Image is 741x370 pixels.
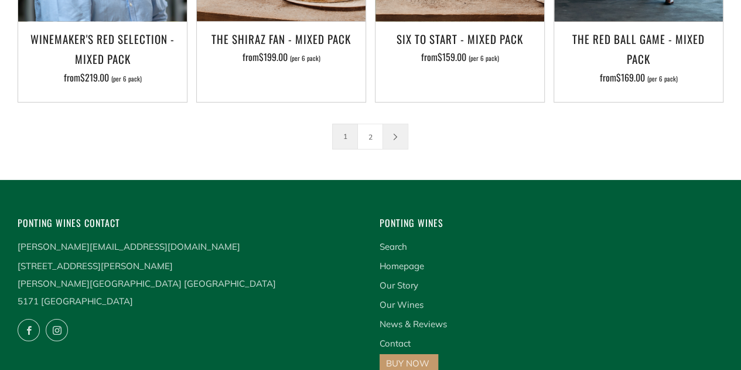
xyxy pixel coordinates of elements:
h3: Winemaker's Red Selection - Mixed Pack [24,29,181,69]
a: Six To Start - Mixed Pack from$159.00 (per 6 pack) [375,29,544,87]
h3: The Red Ball Game - Mixed Pack [560,29,717,69]
h4: Ponting Wines [380,215,724,231]
a: Homepage [380,260,424,271]
a: BUY NOW [386,358,429,369]
span: (per 6 pack) [647,76,678,82]
span: $169.00 [616,70,645,84]
span: (per 6 pack) [469,55,499,62]
a: 2 [358,124,383,149]
span: (per 6 pack) [111,76,142,82]
span: (per 6 pack) [290,55,320,62]
a: [PERSON_NAME][EMAIL_ADDRESS][DOMAIN_NAME] [18,241,240,252]
span: $199.00 [259,50,288,64]
p: [STREET_ADDRESS][PERSON_NAME] [PERSON_NAME][GEOGRAPHIC_DATA] [GEOGRAPHIC_DATA] 5171 [GEOGRAPHIC_D... [18,257,362,310]
a: Contact [380,338,411,349]
span: from [243,50,320,64]
a: The Red Ball Game - Mixed Pack from$169.00 (per 6 pack) [554,29,723,87]
span: $219.00 [80,70,109,84]
a: News & Reviews [380,318,447,330]
a: Search [380,241,407,252]
span: from [600,70,678,84]
h4: Ponting Wines Contact [18,215,362,231]
a: Winemaker's Red Selection - Mixed Pack from$219.00 (per 6 pack) [18,29,187,87]
span: from [421,50,499,64]
h3: The Shiraz Fan - Mixed Pack [203,29,360,49]
h3: Six To Start - Mixed Pack [381,29,538,49]
span: 1 [332,124,358,150]
span: from [64,70,142,84]
span: $159.00 [438,50,466,64]
a: Our Story [380,280,418,291]
a: The Shiraz Fan - Mixed Pack from$199.00 (per 6 pack) [197,29,366,87]
a: Our Wines [380,299,424,310]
